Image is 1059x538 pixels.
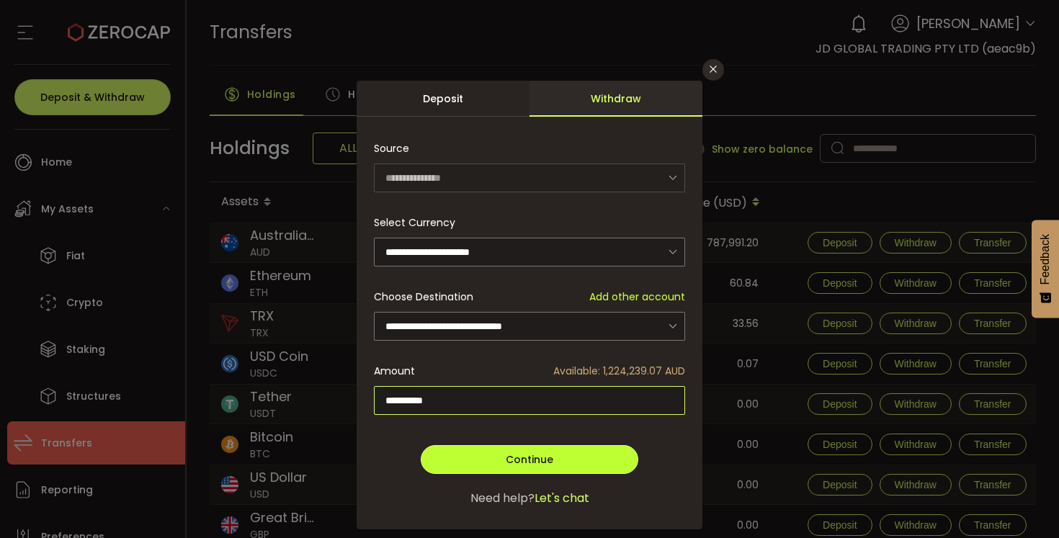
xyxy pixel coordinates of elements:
[470,490,535,507] span: Need help?
[888,382,1059,538] div: 聊天小组件
[888,382,1059,538] iframe: Chat Widget
[357,81,529,117] div: Deposit
[529,81,702,117] div: Withdraw
[374,134,409,163] span: Source
[374,290,473,305] span: Choose Destination
[553,364,685,379] span: Available: 1,224,239.07 AUD
[357,81,702,529] div: dialog
[374,364,415,379] span: Amount
[421,445,638,474] button: Continue
[702,59,724,81] button: Close
[535,490,589,507] span: Let's chat
[1039,234,1052,284] span: Feedback
[1032,220,1059,318] button: Feedback - Show survey
[589,290,685,305] span: Add other account
[506,452,553,467] span: Continue
[374,215,464,230] label: Select Currency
